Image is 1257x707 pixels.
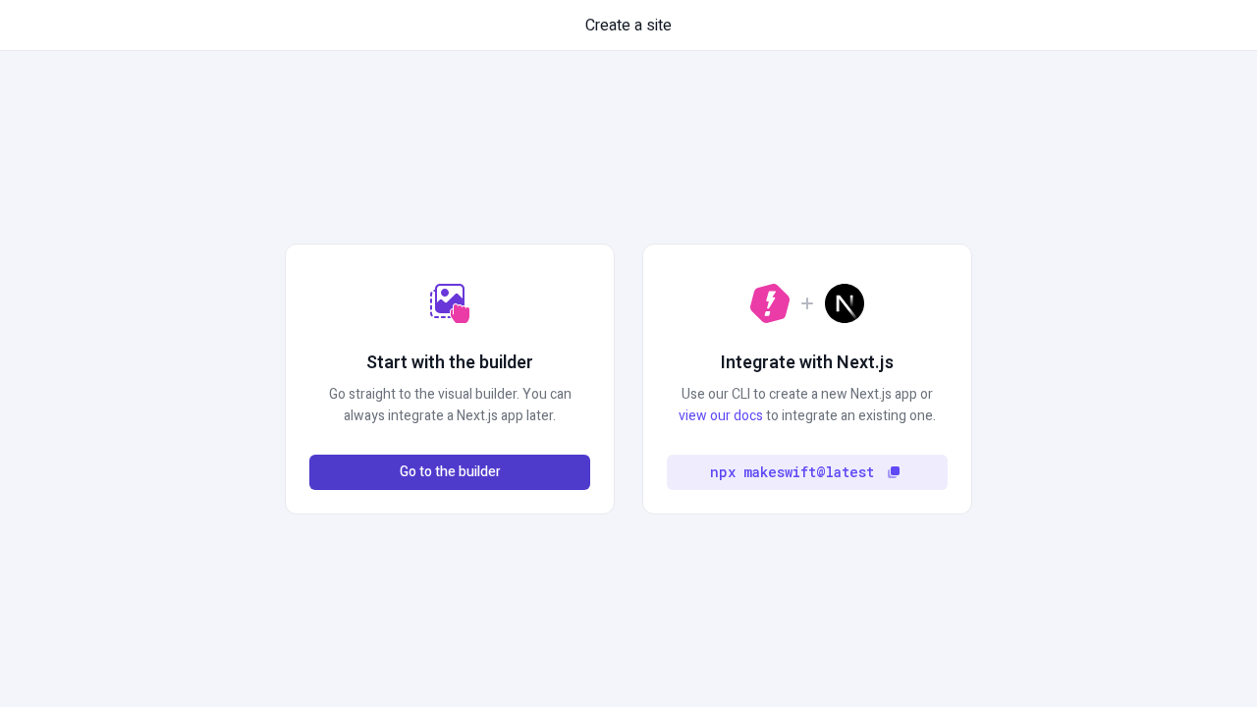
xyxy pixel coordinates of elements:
span: Go to the builder [400,462,501,483]
code: npx makeswift@latest [710,462,874,483]
button: Go to the builder [309,455,590,490]
span: Create a site [585,14,672,37]
p: Go straight to the visual builder. You can always integrate a Next.js app later. [309,384,590,427]
p: Use our CLI to create a new Next.js app or to integrate an existing one. [667,384,948,427]
h2: Start with the builder [366,351,533,376]
h2: Integrate with Next.js [721,351,894,376]
a: view our docs [679,406,763,426]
